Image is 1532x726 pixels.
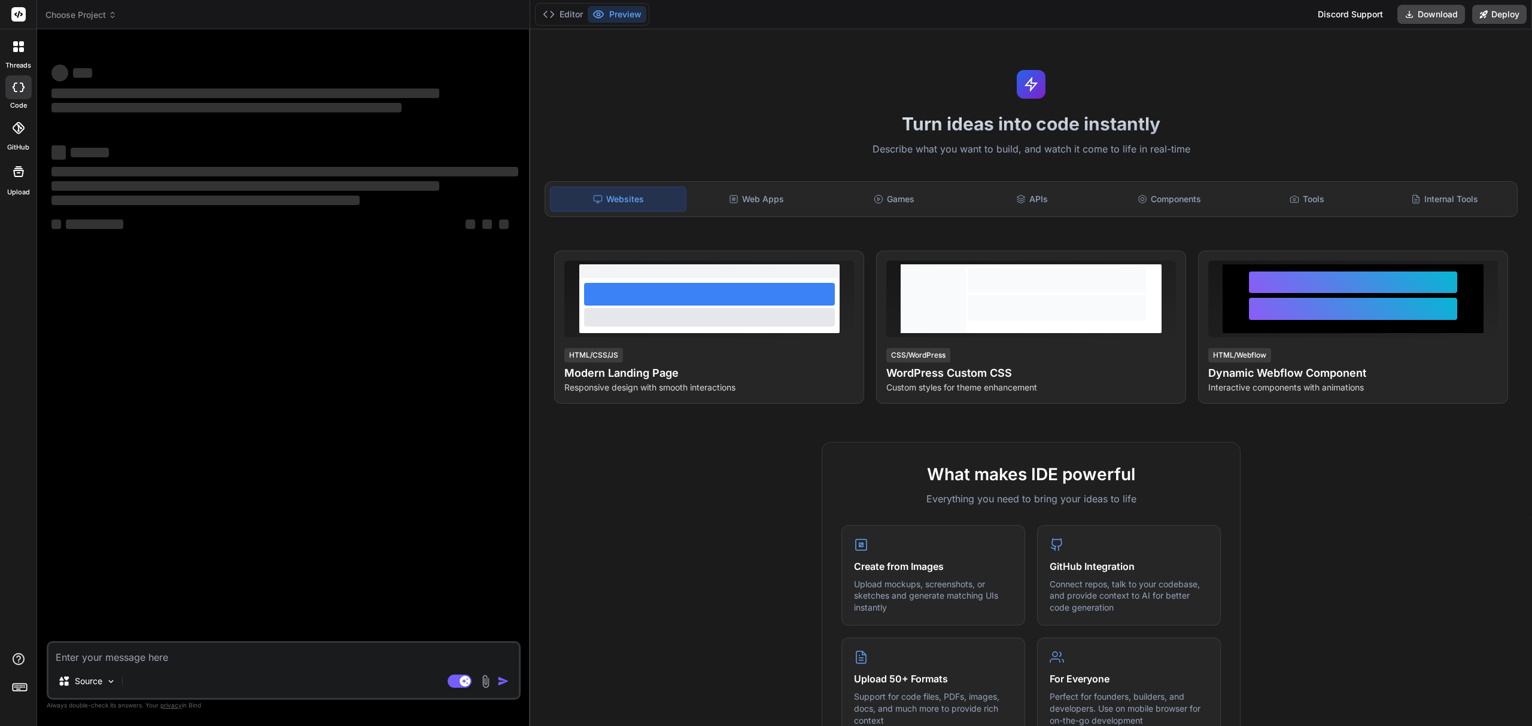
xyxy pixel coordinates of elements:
[106,676,116,687] img: Pick Models
[51,103,402,112] span: ‌
[689,187,824,212] div: Web Apps
[51,89,439,98] span: ‌
[826,187,962,212] div: Games
[75,675,102,687] p: Source
[854,691,1013,726] p: Support for code files, PDFs, images, docs, and much more to provide rich context
[499,219,509,229] span: ‌
[538,6,588,23] button: Editor
[51,167,518,176] span: ‌
[466,219,475,229] span: ‌
[1311,5,1390,24] div: Discord Support
[51,145,66,160] span: ‌
[537,113,1525,135] h1: Turn ideas into code instantly
[51,65,68,81] span: ‌
[886,382,1176,393] p: Custom styles for theme enhancement
[1050,672,1208,686] h4: For Everyone
[537,142,1525,157] p: Describe what you want to build, and watch it come to life in real-time
[1208,382,1498,393] p: Interactive components with animations
[886,348,950,362] div: CSS/WordPress
[1050,578,1208,614] p: Connect repos, talk to your codebase, and provide context to AI for better code generation
[564,382,854,393] p: Responsive design with smooth interactions
[1397,5,1465,24] button: Download
[1208,365,1498,382] h4: Dynamic Webflow Component
[7,187,30,197] label: Upload
[1472,5,1527,24] button: Deploy
[1050,691,1208,726] p: Perfect for founders, builders, and developers. Use on mobile browser for on-the-go development
[51,196,360,205] span: ‌
[71,148,109,157] span: ‌
[854,578,1013,614] p: Upload mockups, screenshots, or sketches and generate matching UIs instantly
[1377,187,1512,212] div: Internal Tools
[47,700,521,711] p: Always double-check its answers. Your in Bind
[160,701,182,709] span: privacy
[588,6,646,23] button: Preview
[479,675,493,688] img: attachment
[5,60,31,71] label: threads
[964,187,1099,212] div: APIs
[497,675,509,687] img: icon
[854,559,1013,574] h4: Create from Images
[1208,348,1271,362] div: HTML/Webflow
[886,365,1176,382] h4: WordPress Custom CSS
[1050,559,1208,574] h4: GitHub Integration
[51,219,61,229] span: ‌
[841,462,1221,487] h2: What makes IDE powerful
[1239,187,1375,212] div: Tools
[564,348,623,362] div: HTML/CSS/JS
[73,68,92,78] span: ‌
[841,492,1221,506] p: Everything you need to bring your ideas to life
[550,187,686,212] div: Websites
[482,219,492,229] span: ‌
[1102,187,1237,212] div: Components
[10,100,27,111] label: code
[854,672,1013,686] h4: Upload 50+ Formats
[7,142,29,152] label: GitHub
[45,9,117,21] span: Choose Project
[564,365,854,382] h4: Modern Landing Page
[66,219,123,229] span: ‌
[51,181,439,191] span: ‌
